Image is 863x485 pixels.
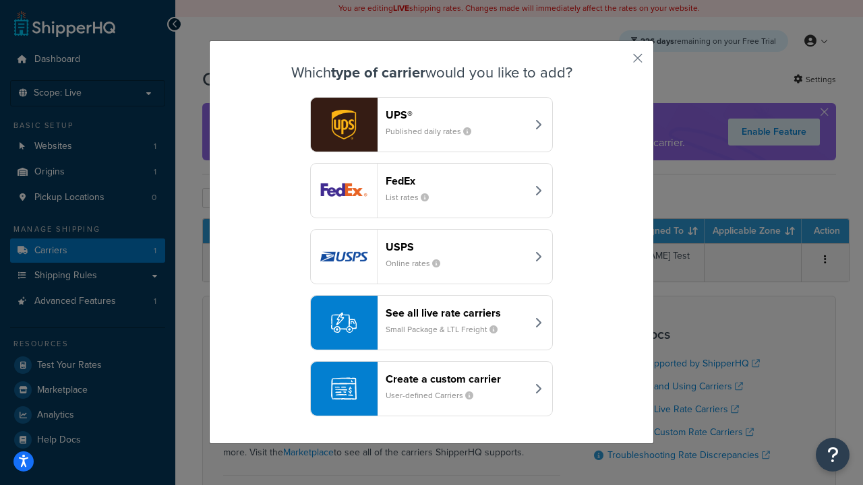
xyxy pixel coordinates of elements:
img: fedEx logo [311,164,377,218]
img: usps logo [311,230,377,284]
button: Create a custom carrierUser-defined Carriers [310,361,553,416]
img: icon-carrier-liverate-becf4550.svg [331,310,357,335]
button: usps logoUSPSOnline rates [310,229,553,284]
small: User-defined Carriers [386,389,484,401]
h3: Which would you like to add? [243,65,620,81]
button: Open Resource Center [816,438,850,472]
button: ups logoUPS®Published daily rates [310,97,553,152]
small: Small Package & LTL Freight [386,323,508,335]
header: Create a custom carrier [386,373,527,385]
small: List rates [386,191,440,203]
img: icon-carrier-custom-c93b8a24.svg [331,376,357,401]
header: See all live rate carriers [386,306,527,319]
strong: type of carrier [331,61,425,84]
small: Published daily rates [386,125,482,137]
header: UPS® [386,108,527,121]
header: USPS [386,240,527,253]
img: ups logo [311,98,377,152]
header: FedEx [386,174,527,187]
button: See all live rate carriersSmall Package & LTL Freight [310,295,553,350]
button: fedEx logoFedExList rates [310,163,553,218]
small: Online rates [386,257,451,269]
